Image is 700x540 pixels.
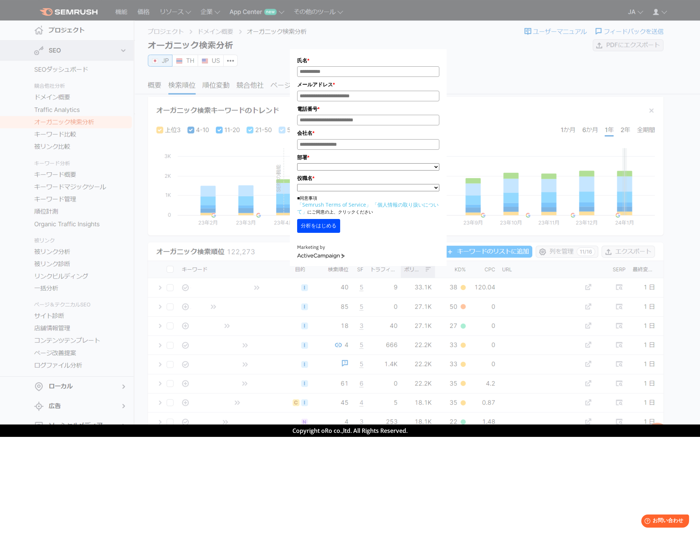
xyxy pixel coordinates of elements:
iframe: Help widget launcher [635,512,692,532]
div: Marketing by [297,244,439,251]
a: 「個人情報の取り扱いについて」 [297,201,439,215]
a: 「Semrush Terms of Service」 [297,201,371,208]
button: 分析をはじめる [297,219,340,233]
label: 会社名 [297,129,439,137]
label: 役職名 [297,174,439,182]
label: 部署 [297,153,439,161]
span: Copyright oRo co.,ltd. All Rights Reserved. [292,427,408,435]
label: 氏名 [297,56,439,64]
label: メールアドレス [297,81,439,89]
p: ■同意事項 にご同意の上、クリックください [297,195,439,215]
label: 電話番号 [297,105,439,113]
